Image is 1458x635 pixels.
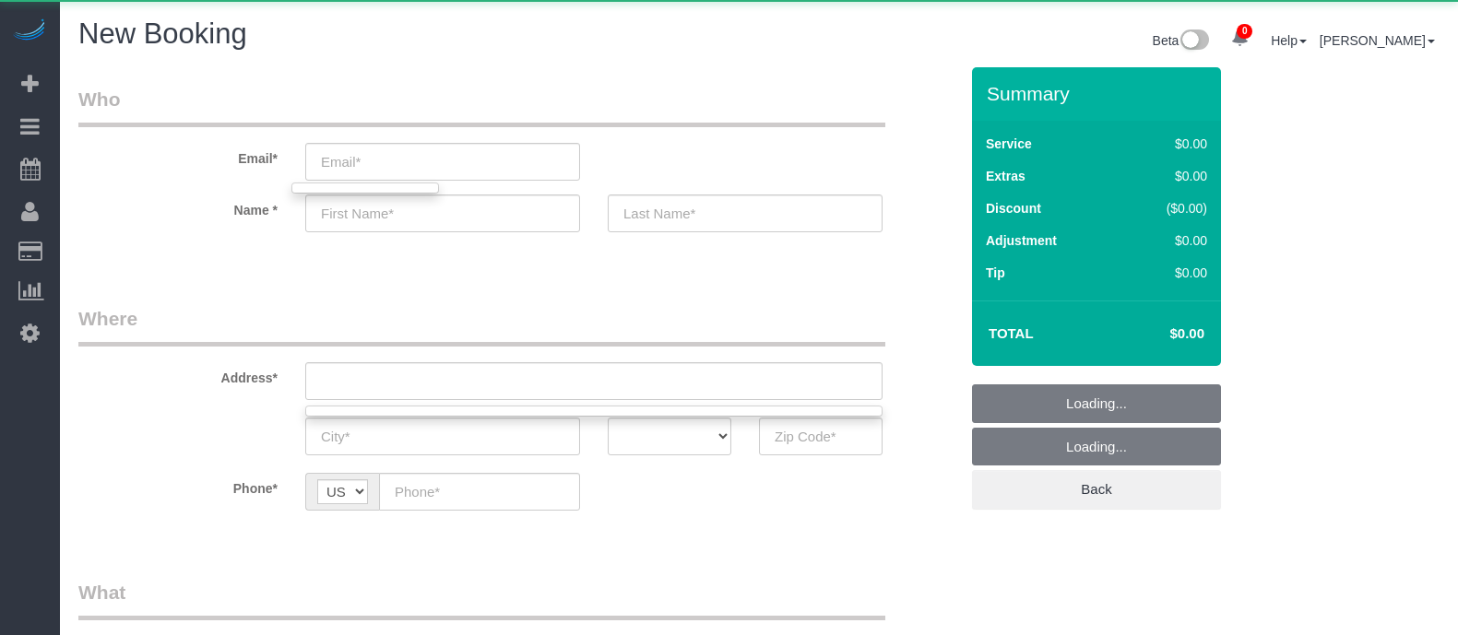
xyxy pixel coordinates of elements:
a: Beta [1153,33,1210,48]
label: Tip [986,264,1005,282]
div: $0.00 [1128,231,1207,250]
input: City* [305,417,580,455]
span: 0 [1237,24,1252,39]
a: Back [972,470,1221,509]
label: Service [986,135,1032,153]
img: New interface [1179,29,1209,53]
div: $0.00 [1128,135,1207,153]
a: 0 [1222,18,1258,59]
img: Automaid Logo [11,18,48,44]
div: ($0.00) [1128,199,1207,218]
h3: Summary [987,83,1212,104]
input: Phone* [379,473,580,511]
label: Adjustment [986,231,1057,250]
input: Last Name* [608,194,883,232]
legend: Who [78,86,885,127]
a: Help [1271,33,1307,48]
label: Extras [986,167,1025,185]
legend: What [78,579,885,620]
h4: $0.00 [1115,326,1204,342]
label: Address* [65,362,291,387]
div: $0.00 [1128,264,1207,282]
legend: Where [78,305,885,347]
span: New Booking [78,18,247,50]
input: Email* [305,143,580,181]
input: First Name* [305,194,580,232]
label: Discount [986,199,1041,218]
label: Name * [65,194,291,219]
label: Email* [65,143,291,168]
a: [PERSON_NAME] [1320,33,1435,48]
div: $0.00 [1128,167,1207,185]
label: Phone* [65,473,291,498]
input: Zip Code* [759,417,883,455]
strong: Total [989,325,1034,341]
